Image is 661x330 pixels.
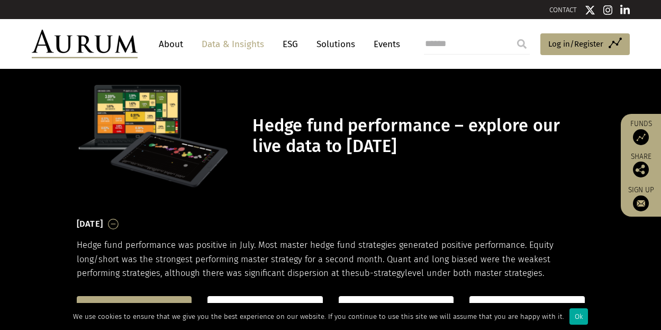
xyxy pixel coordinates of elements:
a: Funds [626,119,656,145]
a: Sign up [626,185,656,211]
a: Solutions [311,34,360,54]
a: CONTACT [549,6,577,14]
p: Hedge fund performance was positive in July. Most master hedge fund strategies generated positive... [77,238,585,280]
h3: [DATE] [77,216,103,232]
span: sub-strategy [355,268,405,278]
img: Sign up to our newsletter [633,195,649,211]
a: Events [368,34,400,54]
img: Aurum [32,30,138,58]
img: Share this post [633,162,649,177]
img: Access Funds [633,129,649,145]
input: Submit [511,33,532,55]
a: About [153,34,188,54]
h1: Hedge fund performance – explore our live data to [DATE] [252,115,582,157]
a: Log in/Register [540,33,630,56]
span: Log in/Register [548,38,603,50]
div: Ok [569,308,588,325]
a: ESG [277,34,303,54]
div: Share [626,153,656,177]
img: Twitter icon [585,5,595,15]
img: Instagram icon [603,5,613,15]
img: Linkedin icon [620,5,630,15]
a: Data & Insights [196,34,269,54]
